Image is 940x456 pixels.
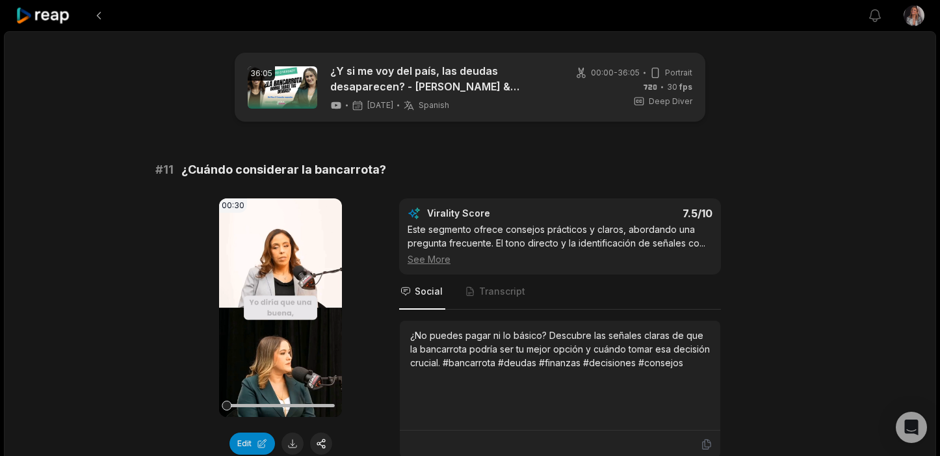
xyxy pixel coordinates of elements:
video: Your browser does not support mp4 format. [219,198,342,417]
button: Edit [229,433,275,455]
span: # 11 [155,161,174,179]
span: Social [415,285,443,298]
span: [DATE] [367,100,393,111]
span: Deep Diver [649,96,692,107]
div: Virality Score [427,207,567,220]
span: ¿Cuándo considerar la bancarrota? [181,161,386,179]
div: Este segmento ofrece consejos prácticos y claros, abordando una pregunta frecuente. El tono direc... [408,222,712,266]
span: fps [679,82,692,92]
a: ¿Y si me voy del país, las deudas desaparecen? - [PERSON_NAME] & [PERSON_NAME] Law Firm explican ... [330,63,555,94]
div: See More [408,252,712,266]
span: 00:00 - 36:05 [591,67,640,79]
span: Spanish [419,100,449,111]
div: Open Intercom Messenger [896,412,927,443]
span: Portrait [665,67,692,79]
nav: Tabs [399,275,721,310]
span: Transcript [479,285,525,298]
span: 30 [667,81,692,93]
div: ¿No puedes pagar ni lo básico? Descubre las señales claras de que la bancarrota podría ser tu mej... [410,329,710,369]
div: 7.5 /10 [573,207,713,220]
